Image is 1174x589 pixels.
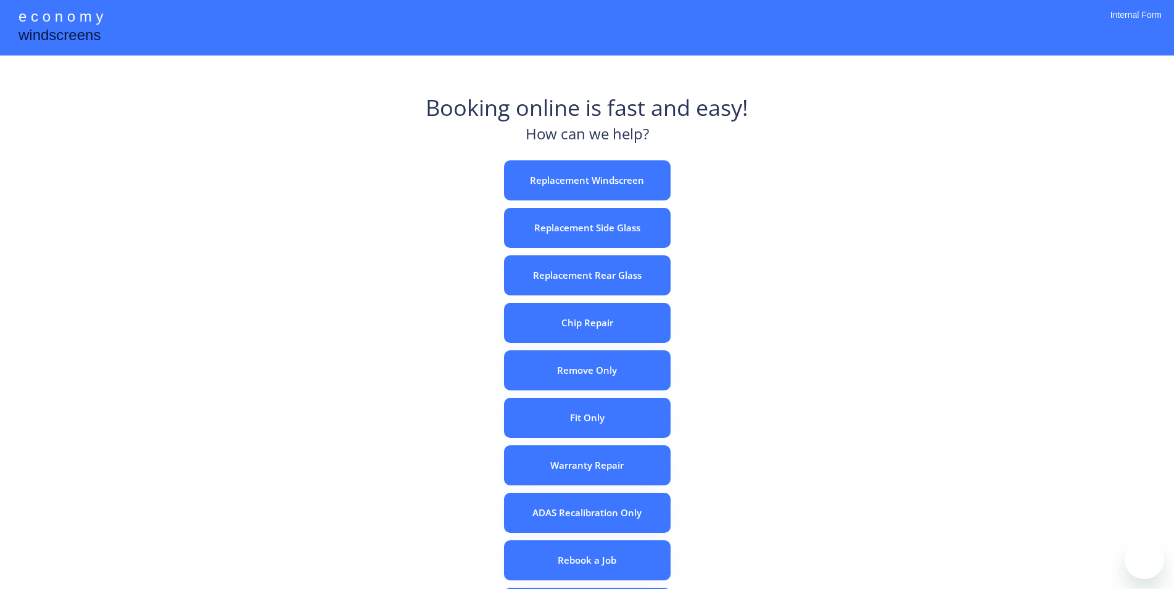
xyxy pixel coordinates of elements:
[526,123,649,151] div: How can we help?
[504,303,671,343] button: Chip Repair
[426,93,748,123] div: Booking online is fast and easy!
[1125,540,1164,579] iframe: Button to launch messaging window
[19,6,103,30] div: e c o n o m y
[19,25,101,49] div: windscreens
[504,160,671,200] button: Replacement Windscreen
[504,255,671,295] button: Replacement Rear Glass
[504,208,671,248] button: Replacement Side Glass
[1110,9,1162,37] div: Internal Form
[504,398,671,438] button: Fit Only
[504,445,671,485] button: Warranty Repair
[504,493,671,533] button: ADAS Recalibration Only
[504,540,671,580] button: Rebook a Job
[504,350,671,390] button: Remove Only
